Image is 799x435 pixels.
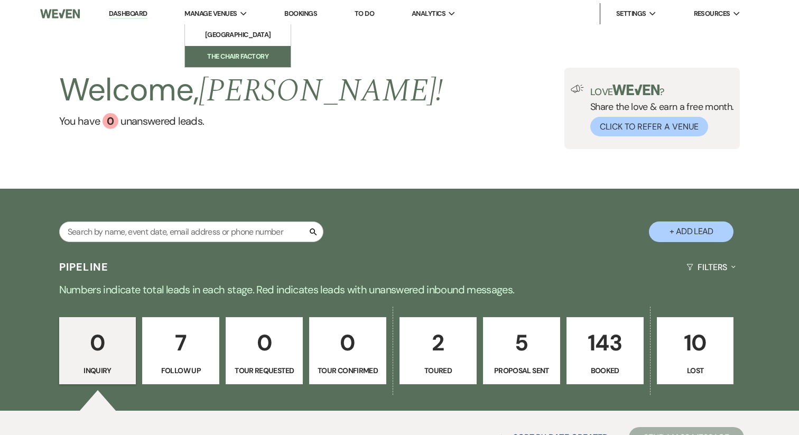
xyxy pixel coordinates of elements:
[694,8,730,19] span: Resources
[199,67,443,115] span: [PERSON_NAME] !
[19,281,780,298] p: Numbers indicate total leads in each stage. Red indicates leads with unanswered inbound messages.
[412,8,445,19] span: Analytics
[590,85,734,97] p: Love ?
[406,365,470,376] p: Toured
[657,317,734,385] a: 10Lost
[59,113,443,129] a: You have 0 unanswered leads.
[566,317,644,385] a: 143Booked
[109,9,147,19] a: Dashboard
[649,221,733,242] button: + Add Lead
[355,9,374,18] a: To Do
[571,85,584,93] img: loud-speaker-illustration.svg
[490,365,553,376] p: Proposal Sent
[490,325,553,360] p: 5
[584,85,734,136] div: Share the love & earn a free month.
[664,325,727,360] p: 10
[59,317,136,385] a: 0Inquiry
[682,253,740,281] button: Filters
[233,365,296,376] p: Tour Requested
[40,3,80,25] img: Weven Logo
[400,317,477,385] a: 2Toured
[573,365,637,376] p: Booked
[59,68,443,113] h2: Welcome,
[316,325,379,360] p: 0
[573,325,637,360] p: 143
[59,221,323,242] input: Search by name, event date, email address or phone number
[190,30,285,40] li: [GEOGRAPHIC_DATA]
[483,317,560,385] a: 5Proposal Sent
[406,325,470,360] p: 2
[185,24,291,45] a: [GEOGRAPHIC_DATA]
[612,85,659,95] img: weven-logo-green.svg
[590,117,708,136] button: Click to Refer a Venue
[190,51,285,62] li: The Chair Factory
[103,113,118,129] div: 0
[616,8,646,19] span: Settings
[233,325,296,360] p: 0
[59,260,109,274] h3: Pipeline
[284,9,317,18] a: Bookings
[66,365,129,376] p: Inquiry
[184,8,237,19] span: Manage Venues
[149,365,212,376] p: Follow Up
[316,365,379,376] p: Tour Confirmed
[142,317,219,385] a: 7Follow Up
[664,365,727,376] p: Lost
[226,317,303,385] a: 0Tour Requested
[149,325,212,360] p: 7
[185,46,291,67] a: The Chair Factory
[309,317,386,385] a: 0Tour Confirmed
[66,325,129,360] p: 0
